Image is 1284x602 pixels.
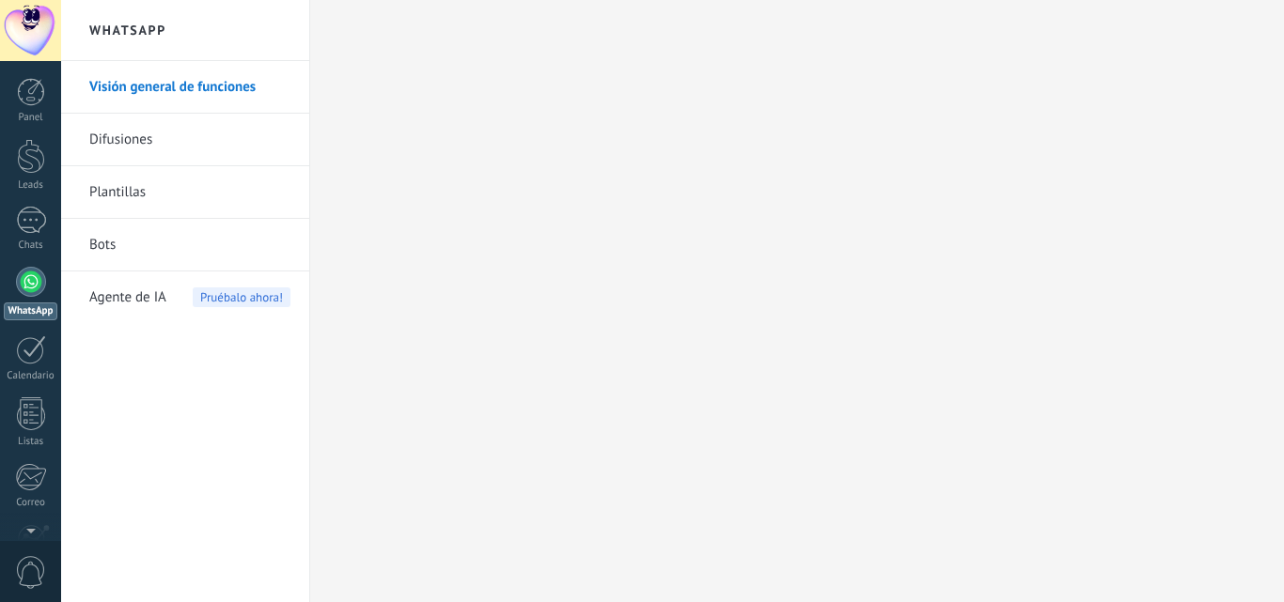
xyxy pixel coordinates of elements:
[61,271,309,323] li: Agente de IA
[4,436,58,448] div: Listas
[61,219,309,271] li: Bots
[4,497,58,509] div: Correo
[4,239,58,252] div: Chats
[4,112,58,124] div: Panel
[61,61,309,114] li: Visión general de funciones
[89,166,290,219] a: Plantillas
[89,271,290,324] a: Agente de IAPruébalo ahora!
[89,219,290,271] a: Bots
[89,61,290,114] a: Visión general de funciones
[4,302,57,320] div: WhatsApp
[61,114,309,166] li: Difusiones
[193,287,290,307] span: Pruébalo ahora!
[89,271,166,324] span: Agente de IA
[4,179,58,192] div: Leads
[61,166,309,219] li: Plantillas
[4,370,58,382] div: Calendario
[89,114,290,166] a: Difusiones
